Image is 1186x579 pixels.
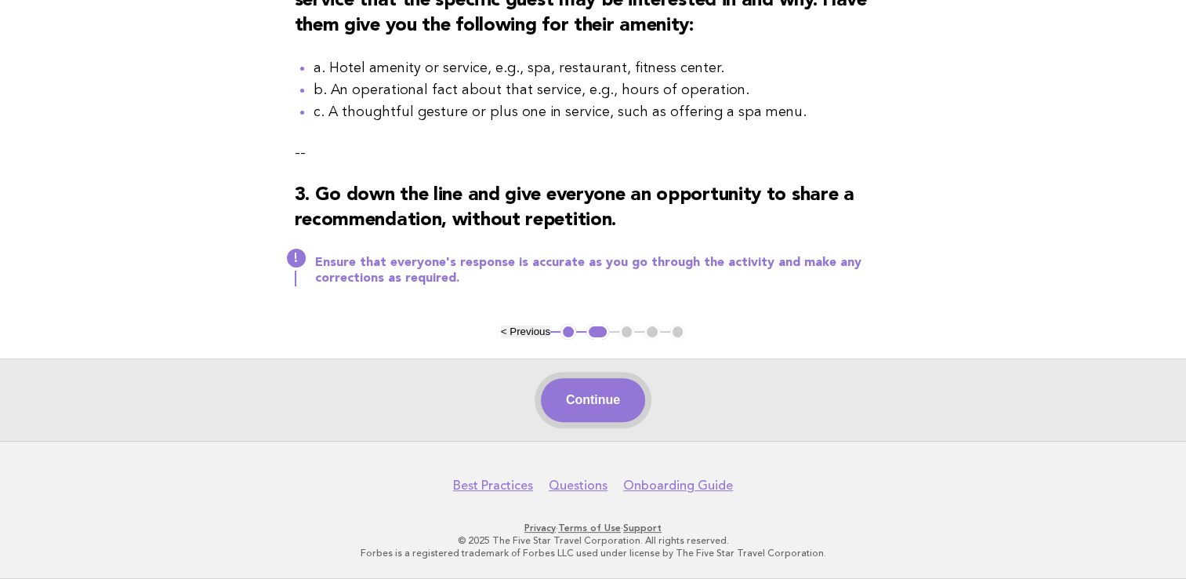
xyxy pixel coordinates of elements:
p: © 2025 The Five Star Travel Corporation. All rights reserved. [114,534,1073,547]
li: a. Hotel amenity or service, e.g., spa, restaurant, fitness center. [314,57,892,79]
a: Privacy [524,523,556,533]
p: -- [295,142,892,164]
li: b. An operational fact about that service, e.g., hours of operation. [314,79,892,101]
a: Onboarding Guide [623,478,733,493]
button: 2 [586,324,609,340]
button: < Previous [501,326,550,337]
p: Ensure that everyone's response is accurate as you go through the activity and make any correctio... [315,255,892,286]
a: Best Practices [453,478,533,493]
button: 1 [560,324,576,340]
a: Questions [549,478,608,493]
p: Forbes is a registered trademark of Forbes LLC used under license by The Five Star Travel Corpora... [114,547,1073,559]
a: Terms of Use [558,523,621,533]
a: Support [623,523,662,533]
button: Continue [541,378,645,422]
li: c. A thoughtful gesture or plus one in service, such as offering a spa menu. [314,101,892,123]
strong: 3. Go down the line and give everyone an opportunity to share a recommendation, without repetition. [295,186,854,230]
p: · · [114,522,1073,534]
